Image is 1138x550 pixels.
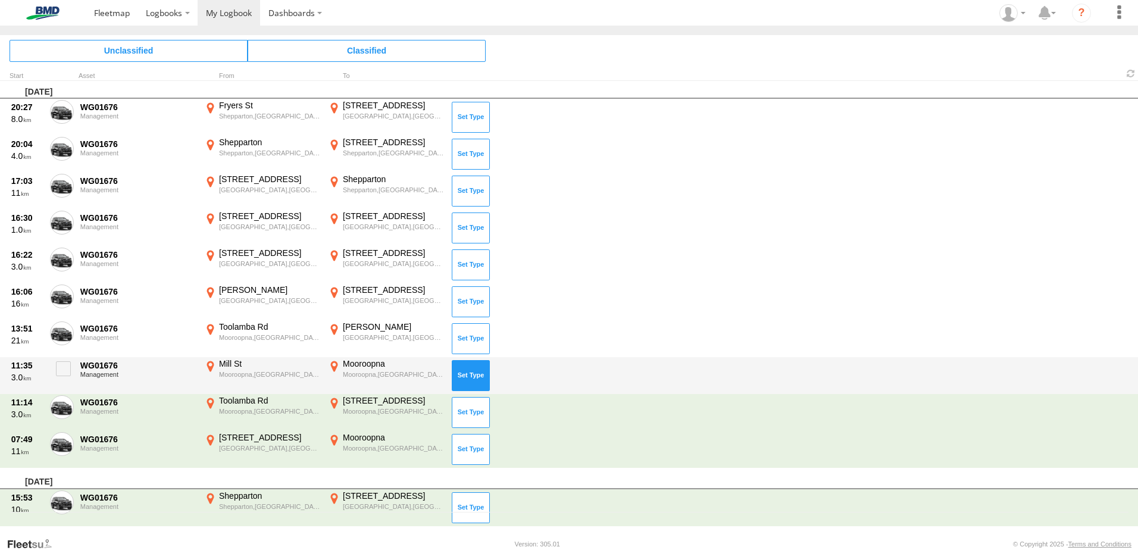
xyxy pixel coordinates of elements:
div: Mooroopna [343,358,443,369]
div: Mill St [219,358,320,369]
div: 17:03 [11,176,43,186]
div: [STREET_ADDRESS] [343,248,443,258]
div: [GEOGRAPHIC_DATA],[GEOGRAPHIC_DATA] [219,260,320,268]
div: Mooroopna,[GEOGRAPHIC_DATA] [219,370,320,379]
div: Management [80,445,196,452]
div: From [202,73,321,79]
div: 11 [11,187,43,198]
button: Click to Set [452,249,490,280]
div: 11:14 [11,397,43,408]
span: Click to view Classified Trips [248,40,486,61]
div: Shepparton [219,137,320,148]
div: 16 [11,298,43,309]
div: WG01676 [80,102,196,112]
button: Click to Set [452,492,490,523]
div: 16:22 [11,249,43,260]
div: 11 [11,446,43,457]
div: [GEOGRAPHIC_DATA],[GEOGRAPHIC_DATA] [343,260,443,268]
label: Click to View Event Location [326,100,445,135]
div: [GEOGRAPHIC_DATA],[GEOGRAPHIC_DATA] [343,223,443,231]
span: Click to view Unclassified Trips [10,40,248,61]
div: Mooroopna,[GEOGRAPHIC_DATA] [219,333,320,342]
div: Management [80,260,196,267]
div: 1.0 [11,224,43,235]
div: WG01676 [80,212,196,223]
label: Click to View Event Location [326,174,445,208]
img: bmd-logo.svg [12,7,74,20]
i: ? [1072,4,1091,23]
label: Click to View Event Location [326,137,445,171]
div: 13:51 [11,323,43,334]
div: [GEOGRAPHIC_DATA],[GEOGRAPHIC_DATA] [343,502,443,511]
div: [STREET_ADDRESS] [219,248,320,258]
div: [STREET_ADDRESS] [343,395,443,406]
span: Refresh [1124,68,1138,79]
label: Click to View Event Location [326,432,445,467]
button: Click to Set [452,139,490,170]
div: WG01676 [80,434,196,445]
button: Click to Set [452,102,490,133]
div: [STREET_ADDRESS] [343,285,443,295]
div: Management [80,408,196,415]
div: [STREET_ADDRESS] [219,432,320,443]
div: [STREET_ADDRESS] [343,211,443,221]
div: [STREET_ADDRESS] [343,100,443,111]
label: Click to View Event Location [202,358,321,393]
div: 10 [11,504,43,515]
div: Mooroopna [343,432,443,443]
div: Management [80,112,196,120]
div: Shepparton [343,174,443,185]
label: Click to View Event Location [202,248,321,282]
label: Click to View Event Location [202,490,321,525]
div: 16:30 [11,212,43,223]
label: Click to View Event Location [326,395,445,430]
div: 16:06 [11,286,43,297]
div: © Copyright 2025 - [1013,540,1131,548]
button: Click to Set [452,397,490,428]
div: Management [80,186,196,193]
div: WG01676 [80,249,196,260]
div: 3.0 [11,372,43,383]
div: Shepparton,[GEOGRAPHIC_DATA] [219,112,320,120]
label: Click to View Event Location [202,395,321,430]
label: Click to View Event Location [202,321,321,356]
label: Click to View Event Location [202,174,321,208]
div: Toolamba Rd [219,395,320,406]
div: [GEOGRAPHIC_DATA],[GEOGRAPHIC_DATA] [219,186,320,194]
div: Shepparton [219,490,320,501]
div: 21 [11,335,43,346]
div: WG01676 [80,323,196,334]
label: Click to View Event Location [202,285,321,319]
div: Mooroopna,[GEOGRAPHIC_DATA] [343,444,443,452]
div: [GEOGRAPHIC_DATA],[GEOGRAPHIC_DATA] [343,112,443,120]
div: 8.0 [11,114,43,124]
div: Mooroopna,[GEOGRAPHIC_DATA] [219,407,320,415]
a: Terms and Conditions [1068,540,1131,548]
div: Management [80,503,196,510]
button: Click to Set [452,360,490,391]
button: Click to Set [452,212,490,243]
label: Click to View Event Location [326,358,445,393]
div: Mooroopna,[GEOGRAPHIC_DATA] [343,370,443,379]
div: [GEOGRAPHIC_DATA],[GEOGRAPHIC_DATA] [343,333,443,342]
div: Fryers St [219,100,320,111]
div: Asset [79,73,198,79]
label: Click to View Event Location [326,211,445,245]
label: Click to View Event Location [326,321,445,356]
label: Click to View Event Location [326,490,445,525]
div: [STREET_ADDRESS] [219,211,320,221]
label: Click to View Event Location [326,248,445,282]
div: Shepparton,[GEOGRAPHIC_DATA] [219,149,320,157]
div: Click to Sort [10,73,45,79]
div: Shepparton,[GEOGRAPHIC_DATA] [343,149,443,157]
div: Toolamba Rd [219,321,320,332]
div: Greg Stevens [995,4,1030,22]
label: Click to View Event Location [202,100,321,135]
div: 07:49 [11,434,43,445]
div: Management [80,223,196,230]
button: Click to Set [452,434,490,465]
button: Click to Set [452,286,490,317]
div: Shepparton,[GEOGRAPHIC_DATA] [343,186,443,194]
div: [GEOGRAPHIC_DATA],[GEOGRAPHIC_DATA] [343,296,443,305]
div: [PERSON_NAME] [343,321,443,332]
